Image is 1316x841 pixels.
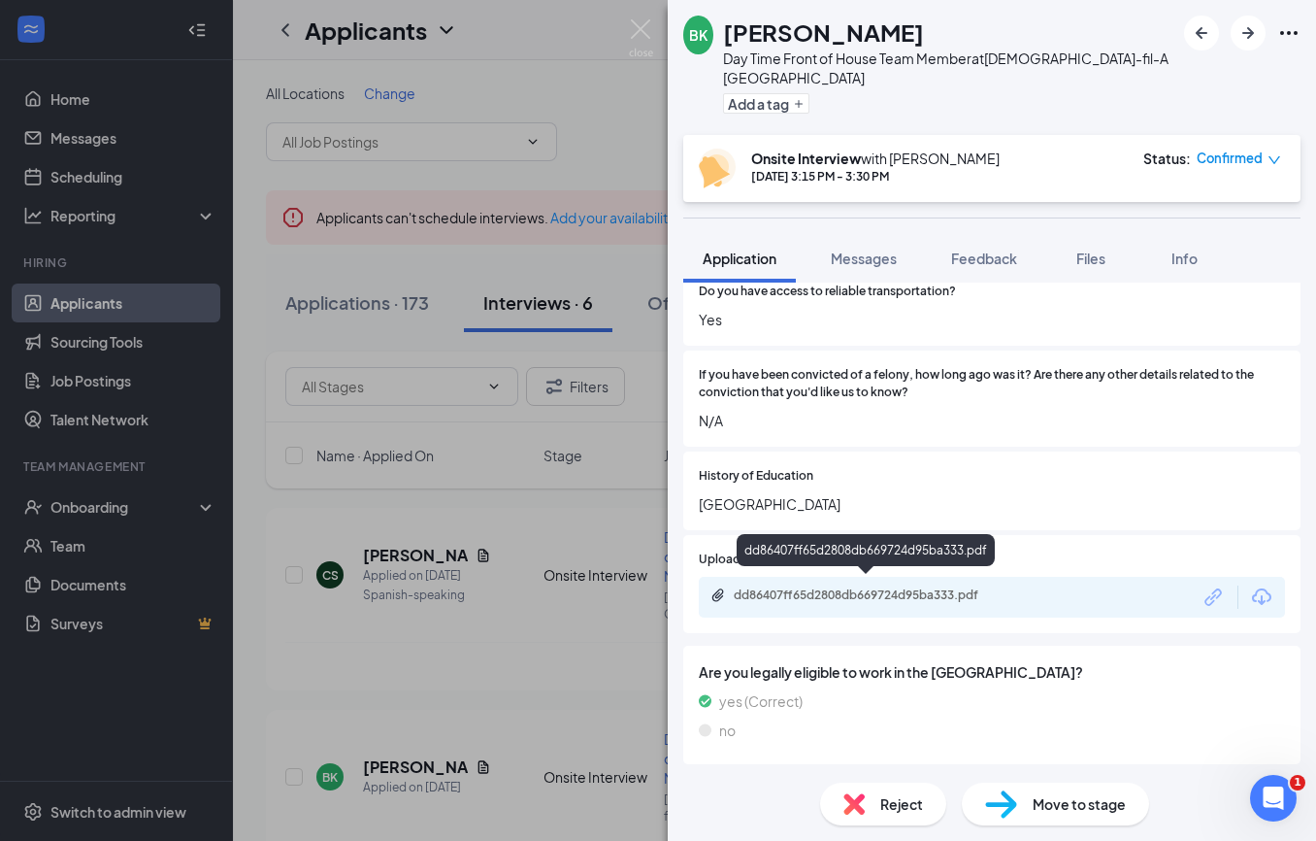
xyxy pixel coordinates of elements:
[1076,250,1105,267] span: Files
[699,551,787,569] span: Upload Resume
[703,250,776,267] span: Application
[699,309,1285,330] span: Yes
[699,283,956,301] span: Do you have access to reliable transportation?
[1290,775,1305,791] span: 1
[699,493,1285,515] span: [GEOGRAPHIC_DATA]
[951,250,1017,267] span: Feedback
[1190,21,1213,45] svg: ArrowLeftNew
[1201,585,1227,610] svg: Link
[1171,250,1198,267] span: Info
[689,25,707,45] div: BK
[710,588,726,603] svg: Paperclip
[1277,21,1300,45] svg: Ellipses
[699,661,1285,683] span: Are you legally eligible to work in the [GEOGRAPHIC_DATA]?
[723,93,809,114] button: PlusAdd a tag
[1231,16,1266,50] button: ArrowRight
[751,149,1000,168] div: with [PERSON_NAME]
[699,410,1285,431] span: N/A
[737,534,995,566] div: dd86407ff65d2808db669724d95ba333.pdf
[1250,775,1297,822] iframe: Intercom live chat
[751,150,861,167] b: Onsite Interview
[699,467,813,486] span: History of Education
[719,720,736,741] span: no
[710,588,1025,606] a: Paperclipdd86407ff65d2808db669724d95ba333.pdf
[1250,586,1273,609] svg: Download
[719,690,803,712] span: yes (Correct)
[734,588,1005,603] div: dd86407ff65d2808db669724d95ba333.pdf
[1267,153,1281,167] span: down
[751,168,1000,185] div: [DATE] 3:15 PM - 3:30 PM
[699,366,1285,403] span: If you have been convicted of a felony, how long ago was it? Are there any other details related ...
[1143,149,1191,168] div: Status :
[723,49,1174,87] div: Day Time Front of House Team Member at [DEMOGRAPHIC_DATA]-fil-A [GEOGRAPHIC_DATA]
[793,98,805,110] svg: Plus
[723,16,924,49] h1: [PERSON_NAME]
[1197,149,1263,168] span: Confirmed
[1033,793,1126,815] span: Move to stage
[1184,16,1219,50] button: ArrowLeftNew
[1236,21,1260,45] svg: ArrowRight
[831,250,897,267] span: Messages
[880,793,923,815] span: Reject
